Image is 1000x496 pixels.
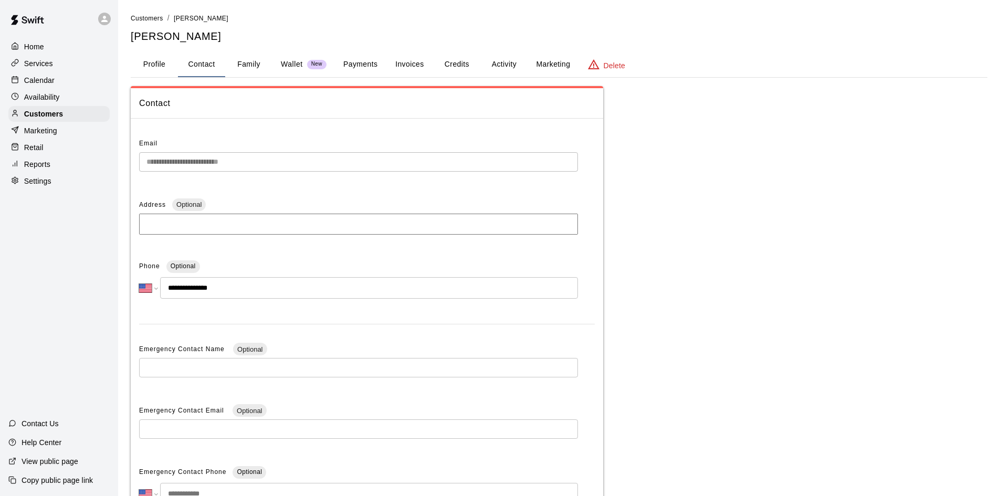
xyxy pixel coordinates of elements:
[604,60,625,71] p: Delete
[139,201,166,208] span: Address
[139,140,157,147] span: Email
[8,140,110,155] a: Retail
[139,152,578,172] div: The email of an existing customer can only be changed by the customer themselves at https://book....
[24,125,57,136] p: Marketing
[335,52,386,77] button: Payments
[172,200,206,208] span: Optional
[171,262,196,270] span: Optional
[24,92,60,102] p: Availability
[8,72,110,88] a: Calendar
[480,52,528,77] button: Activity
[131,14,163,22] a: Customers
[22,418,59,429] p: Contact Us
[174,15,228,22] span: [PERSON_NAME]
[139,258,160,275] span: Phone
[22,437,61,448] p: Help Center
[24,58,53,69] p: Services
[8,106,110,122] a: Customers
[131,52,178,77] button: Profile
[139,345,227,353] span: Emergency Contact Name
[8,123,110,139] a: Marketing
[281,59,303,70] p: Wallet
[167,13,170,24] li: /
[307,61,327,68] span: New
[24,176,51,186] p: Settings
[24,159,50,170] p: Reports
[24,109,63,119] p: Customers
[233,345,267,353] span: Optional
[139,407,226,414] span: Emergency Contact Email
[22,475,93,486] p: Copy public page link
[237,468,262,476] span: Optional
[24,41,44,52] p: Home
[131,15,163,22] span: Customers
[139,97,595,110] span: Contact
[24,75,55,86] p: Calendar
[233,407,266,415] span: Optional
[8,173,110,189] a: Settings
[178,52,225,77] button: Contact
[8,156,110,172] a: Reports
[22,456,78,467] p: View public page
[131,52,987,77] div: basic tabs example
[139,464,226,481] span: Emergency Contact Phone
[528,52,578,77] button: Marketing
[8,89,110,105] a: Availability
[8,56,110,71] a: Services
[225,52,272,77] button: Family
[8,39,110,55] a: Home
[131,29,987,44] h5: [PERSON_NAME]
[386,52,433,77] button: Invoices
[433,52,480,77] button: Credits
[131,13,987,24] nav: breadcrumb
[24,142,44,153] p: Retail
